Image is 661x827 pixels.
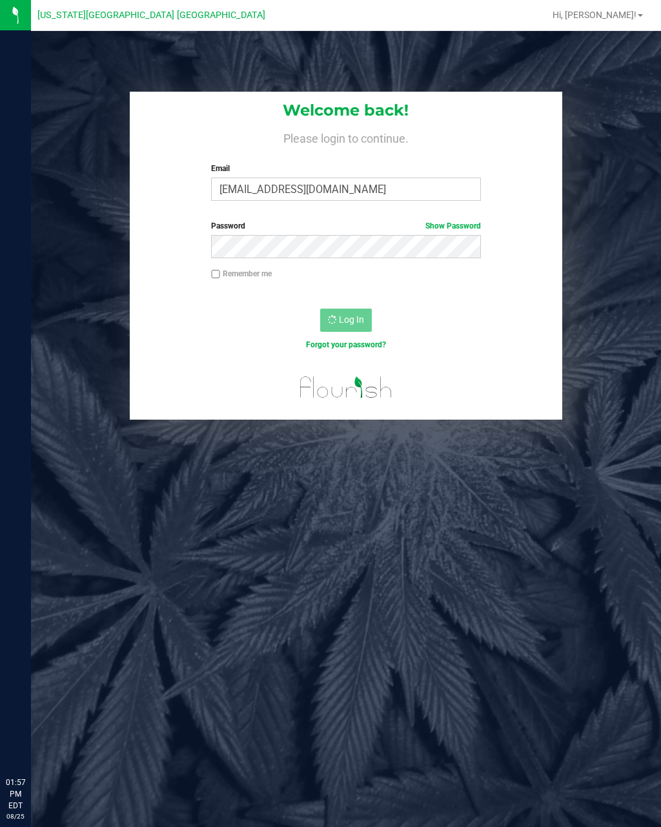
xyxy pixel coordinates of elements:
a: Forgot your password? [306,340,386,349]
p: 08/25 [6,812,25,821]
span: Hi, [PERSON_NAME]! [553,10,636,20]
label: Email [211,163,480,174]
h4: Please login to continue. [130,129,563,145]
img: flourish_logo.svg [292,364,400,411]
span: Password [211,221,245,230]
input: Remember me [211,270,220,279]
span: Log In [339,314,364,325]
a: Show Password [425,221,481,230]
button: Log In [320,309,372,332]
h1: Welcome back! [130,102,563,119]
p: 01:57 PM EDT [6,777,25,812]
span: [US_STATE][GEOGRAPHIC_DATA] [GEOGRAPHIC_DATA] [37,10,265,21]
label: Remember me [211,268,272,280]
